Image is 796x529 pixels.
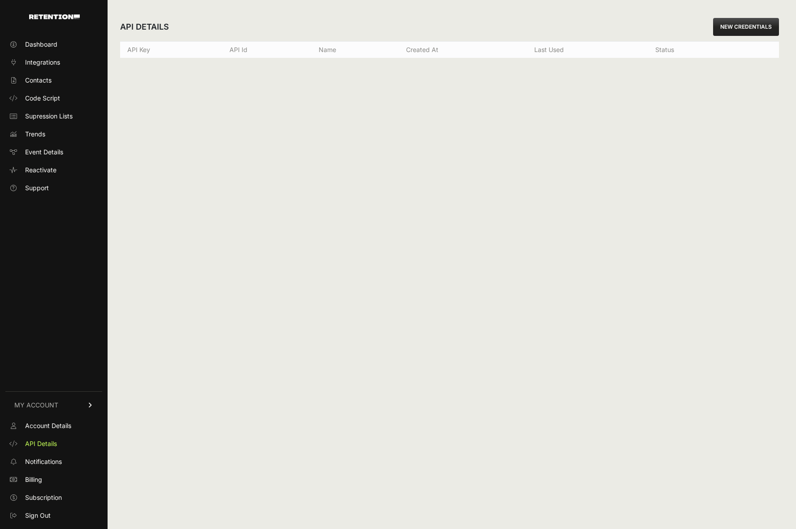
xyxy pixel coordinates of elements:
span: Sign Out [25,511,51,520]
span: Trends [25,130,45,139]
span: Subscription [25,493,62,502]
th: Created at [399,42,527,58]
a: Billing [5,472,102,487]
a: Support [5,181,102,195]
span: Supression Lists [25,112,73,121]
a: Reactivate [5,163,102,177]
span: Integrations [25,58,60,67]
th: API Key [120,42,222,58]
span: Contacts [25,76,52,85]
th: Last used [527,42,648,58]
span: Code Script [25,94,60,103]
th: API Id [222,42,311,58]
span: Account Details [25,421,71,430]
span: Support [25,184,49,192]
a: Sign Out [5,508,102,523]
a: Dashboard [5,37,102,52]
h2: API DETAILS [120,21,169,33]
a: Event Details [5,145,102,159]
span: Dashboard [25,40,57,49]
a: Trends [5,127,102,141]
span: Billing [25,475,42,484]
a: MY ACCOUNT [5,391,102,419]
span: MY ACCOUNT [14,401,58,410]
a: Supression Lists [5,109,102,123]
img: Retention.com [29,14,80,19]
span: Event Details [25,148,63,157]
a: Account Details [5,419,102,433]
a: Code Script [5,91,102,105]
a: Subscription [5,490,102,505]
a: Integrations [5,55,102,70]
th: Name [311,42,399,58]
a: API Details [5,437,102,451]
th: Status [648,42,740,58]
span: Notifications [25,457,62,466]
a: NEW CREDENTIALS [713,18,779,36]
a: Contacts [5,73,102,87]
span: API Details [25,439,57,448]
span: Reactivate [25,166,56,175]
a: Notifications [5,455,102,469]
